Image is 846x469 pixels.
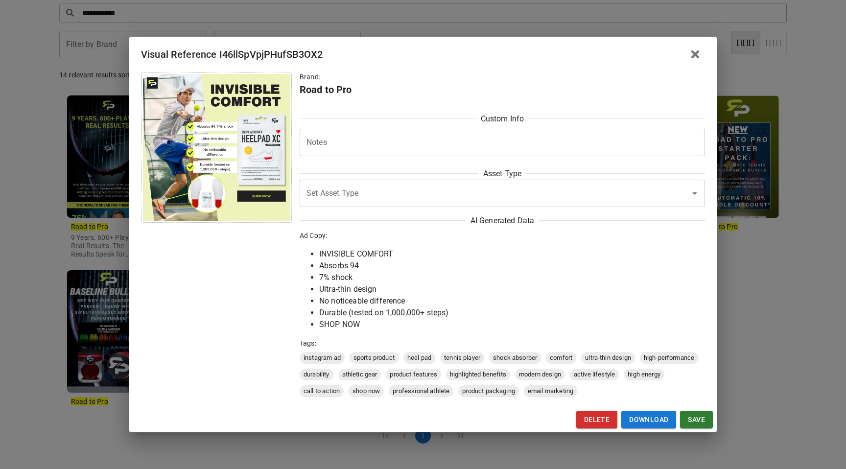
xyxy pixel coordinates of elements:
li: SHOP NOW [319,319,705,330]
li: Durable (tested on 1,000,000+ steps) [319,307,705,319]
li: INVISIBLE COMFORT [319,248,705,260]
a: Download [621,411,676,429]
img: Image [143,74,290,221]
p: Tags: [300,338,705,348]
span: heel pad [403,353,435,363]
span: athletic gear [338,370,381,379]
span: product features [386,370,441,379]
span: product packaging [458,386,519,396]
p: Ad Copy: [300,231,705,240]
span: ultra-thin design [581,353,635,363]
span: shop now [349,386,384,396]
span: modern design [515,370,565,379]
span: email marketing [524,386,577,396]
span: professional athlete [389,386,453,396]
span: AI-Generated Data [466,215,539,227]
span: durability [300,370,333,379]
li: No noticeable difference [319,295,705,307]
li: Ultra-thin design [319,283,705,295]
p: Brand: [300,72,705,82]
span: comfort [546,353,576,363]
span: call to action [300,386,344,396]
span: sports product [350,353,399,363]
li: 7% shock [319,272,705,283]
span: Custom Info [476,113,529,125]
span: instagram ad [300,353,345,363]
span: high-performance [640,353,698,363]
h2: Visual Reference I46llSpVpjPHufSB3OX2 [129,37,717,72]
span: Asset Type [478,168,526,180]
h6: Road to Pro [300,82,705,97]
button: Delete [576,411,617,429]
span: highlighted benefits [446,370,510,379]
button: Open [688,187,702,200]
span: tennis player [440,353,484,363]
span: shock absorber [489,353,541,363]
span: active lifestyle [570,370,619,379]
button: Save [680,411,713,429]
li: Absorbs 94 [319,260,705,272]
span: high energy [624,370,664,379]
